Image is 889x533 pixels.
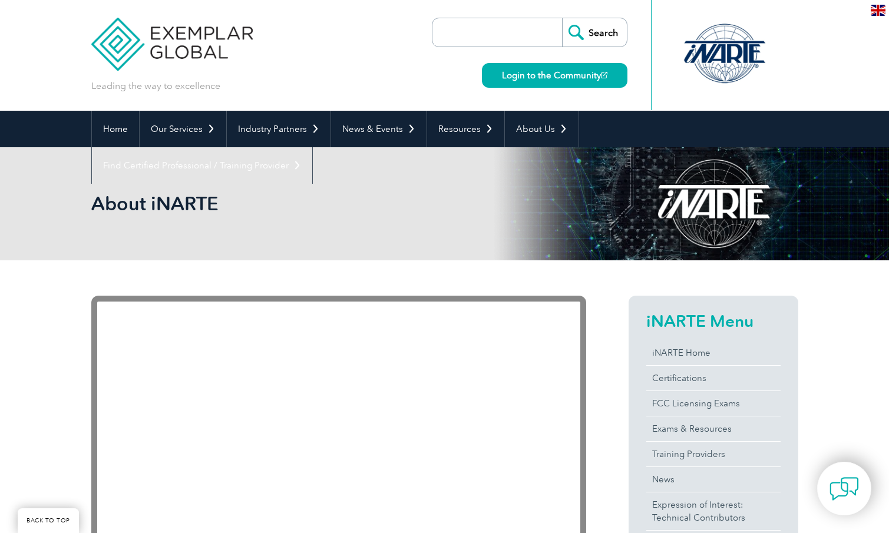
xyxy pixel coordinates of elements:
[562,18,627,47] input: Search
[646,340,781,365] a: iNARTE Home
[505,111,579,147] a: About Us
[427,111,504,147] a: Resources
[829,474,859,504] img: contact-chat.png
[140,111,226,147] a: Our Services
[646,492,781,530] a: Expression of Interest:Technical Contributors
[646,467,781,492] a: News
[18,508,79,533] a: BACK TO TOP
[92,147,312,184] a: Find Certified Professional / Training Provider
[92,111,139,147] a: Home
[646,366,781,390] a: Certifications
[331,111,427,147] a: News & Events
[646,391,781,416] a: FCC Licensing Exams
[91,80,220,92] p: Leading the way to excellence
[871,5,885,16] img: en
[601,72,607,78] img: open_square.png
[482,63,627,88] a: Login to the Community
[646,312,781,330] h2: iNARTE Menu
[91,194,586,213] h2: About iNARTE
[227,111,331,147] a: Industry Partners
[646,442,781,466] a: Training Providers
[646,416,781,441] a: Exams & Resources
